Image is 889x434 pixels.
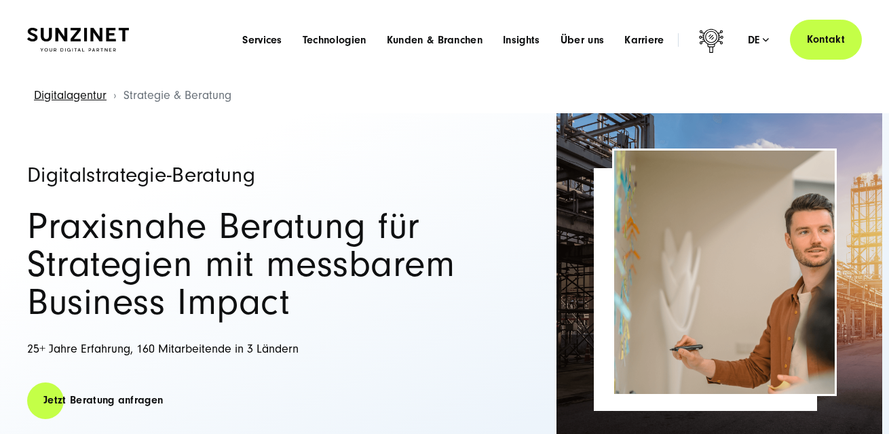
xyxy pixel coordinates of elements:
a: Technologien [303,33,366,47]
h2: Praxisnahe Beratung für Strategien mit messbarem Business Impact [27,208,502,321]
span: Strategie & Beratung [124,88,231,102]
a: Jetzt Beratung anfragen [27,381,179,420]
a: Über uns [561,33,605,47]
a: Insights [503,33,540,47]
img: Full-Service Digitalagentur SUNZINET - Strategieberatung [614,151,835,394]
a: Digitalagentur [34,88,107,102]
span: 25+ Jahre Erfahrung, 160 Mitarbeitende in 3 Ländern [27,342,299,356]
a: Services [242,33,282,47]
a: Karriere [624,33,664,47]
h1: Digitalstrategie-Beratung [27,164,502,186]
img: SUNZINET Full Service Digital Agentur [27,28,129,52]
a: Kontakt [790,20,862,60]
a: Kunden & Branchen [387,33,483,47]
div: de [748,33,770,47]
